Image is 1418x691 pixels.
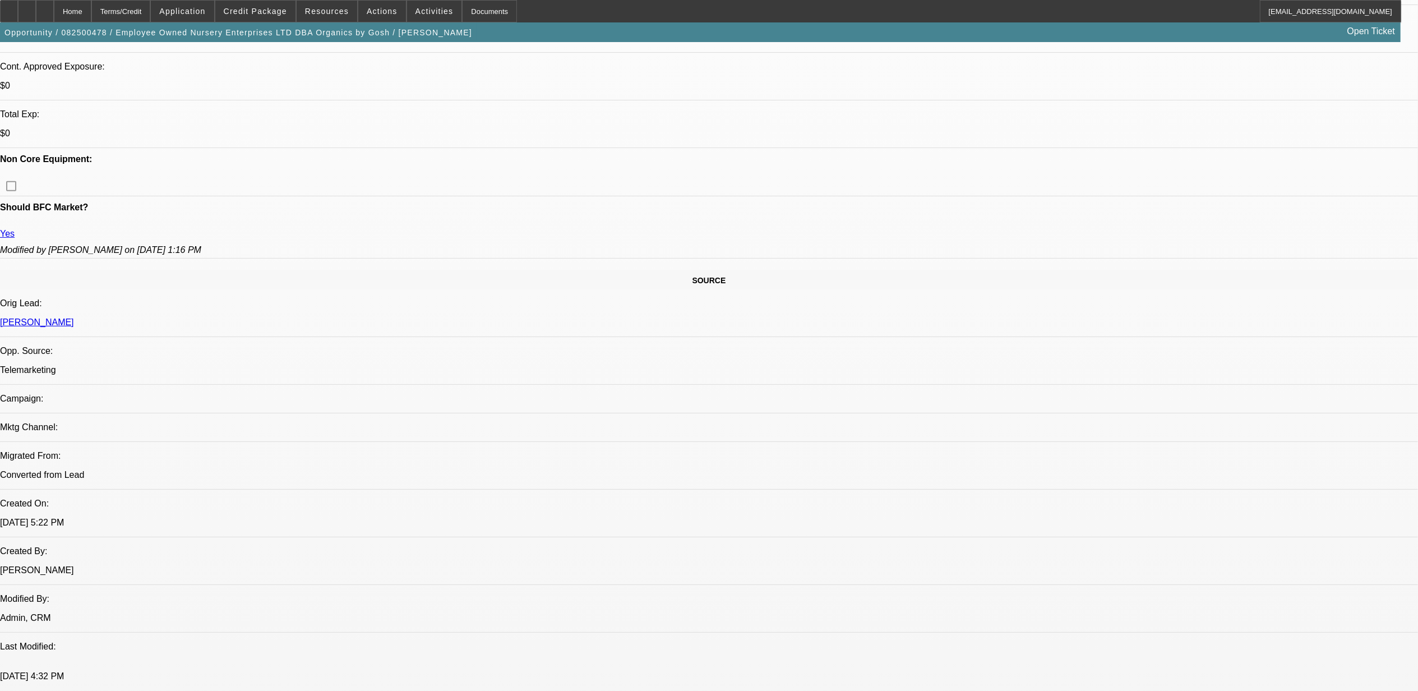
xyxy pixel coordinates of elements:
[415,7,454,16] span: Activities
[151,1,214,22] button: Application
[358,1,406,22] button: Actions
[367,7,398,16] span: Actions
[692,276,726,285] span: SOURCE
[224,7,287,16] span: Credit Package
[159,7,205,16] span: Application
[215,1,295,22] button: Credit Package
[4,28,472,37] span: Opportunity / 082500478 / Employee Owned Nursery Enterprises LTD DBA Organics by Gosh / [PERSON_N...
[407,1,462,22] button: Activities
[305,7,349,16] span: Resources
[297,1,357,22] button: Resources
[1343,22,1399,41] a: Open Ticket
